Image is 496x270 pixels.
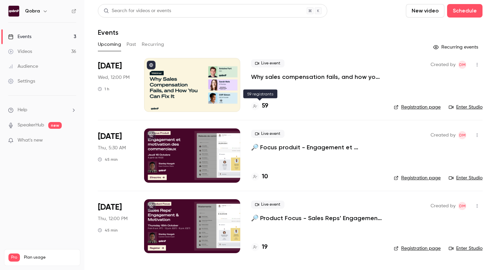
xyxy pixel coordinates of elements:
[447,4,483,18] button: Schedule
[8,78,35,85] div: Settings
[251,59,284,67] span: Live event
[449,245,483,252] a: Enter Studio
[104,7,171,14] div: Search for videos or events
[8,48,32,55] div: Videos
[127,39,136,50] button: Past
[98,28,118,36] h1: Events
[98,61,122,71] span: [DATE]
[431,61,456,69] span: Created by
[68,138,76,144] iframe: Noticeable Trigger
[459,202,466,210] span: DM
[98,128,133,182] div: Oct 16 Thu, 11:30 AM (Europe/Paris)
[251,172,268,181] a: 10
[251,130,284,138] span: Live event
[394,104,441,111] a: Registration page
[8,107,76,114] li: help-dropdown-opener
[98,39,121,50] button: Upcoming
[98,74,130,81] span: Wed, 12:00 PM
[8,6,19,17] img: Qobra
[142,39,164,50] button: Recurring
[262,172,268,181] h4: 10
[98,58,133,112] div: Oct 8 Wed, 6:00 PM (Europe/Paris)
[458,61,466,69] span: Dylan Manceau
[251,73,383,81] a: Why sales compensation fails, and how you can fix it
[8,63,38,70] div: Audience
[449,104,483,111] a: Enter Studio
[394,245,441,252] a: Registration page
[98,228,118,233] div: 45 min
[430,42,483,53] button: Recurring events
[8,253,20,262] span: Pro
[18,107,27,114] span: Help
[98,157,118,162] div: 45 min
[25,8,40,14] h6: Qobra
[458,202,466,210] span: Dylan Manceau
[8,33,31,40] div: Events
[431,131,456,139] span: Created by
[459,61,466,69] span: DM
[449,175,483,181] a: Enter Studio
[98,131,122,142] span: [DATE]
[98,215,128,222] span: Thu, 12:00 PM
[458,131,466,139] span: Dylan Manceau
[251,101,268,111] a: 59
[251,143,383,151] a: 🔎 Focus produit - Engagement et motivation des commerciaux
[251,243,268,252] a: 19
[262,243,268,252] h4: 19
[98,199,133,253] div: Oct 16 Thu, 6:00 PM (Europe/Paris)
[98,86,109,92] div: 1 h
[406,4,444,18] button: New video
[262,101,268,111] h4: 59
[48,122,62,129] span: new
[24,255,76,260] span: Plan usage
[18,137,43,144] span: What's new
[251,201,284,209] span: Live event
[459,131,466,139] span: DM
[251,214,383,222] a: 🔎 Product Focus - Sales Reps' Engagement & Motivation
[98,145,126,151] span: Thu, 5:30 AM
[18,122,44,129] a: SpeakerHub
[394,175,441,181] a: Registration page
[431,202,456,210] span: Created by
[98,202,122,213] span: [DATE]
